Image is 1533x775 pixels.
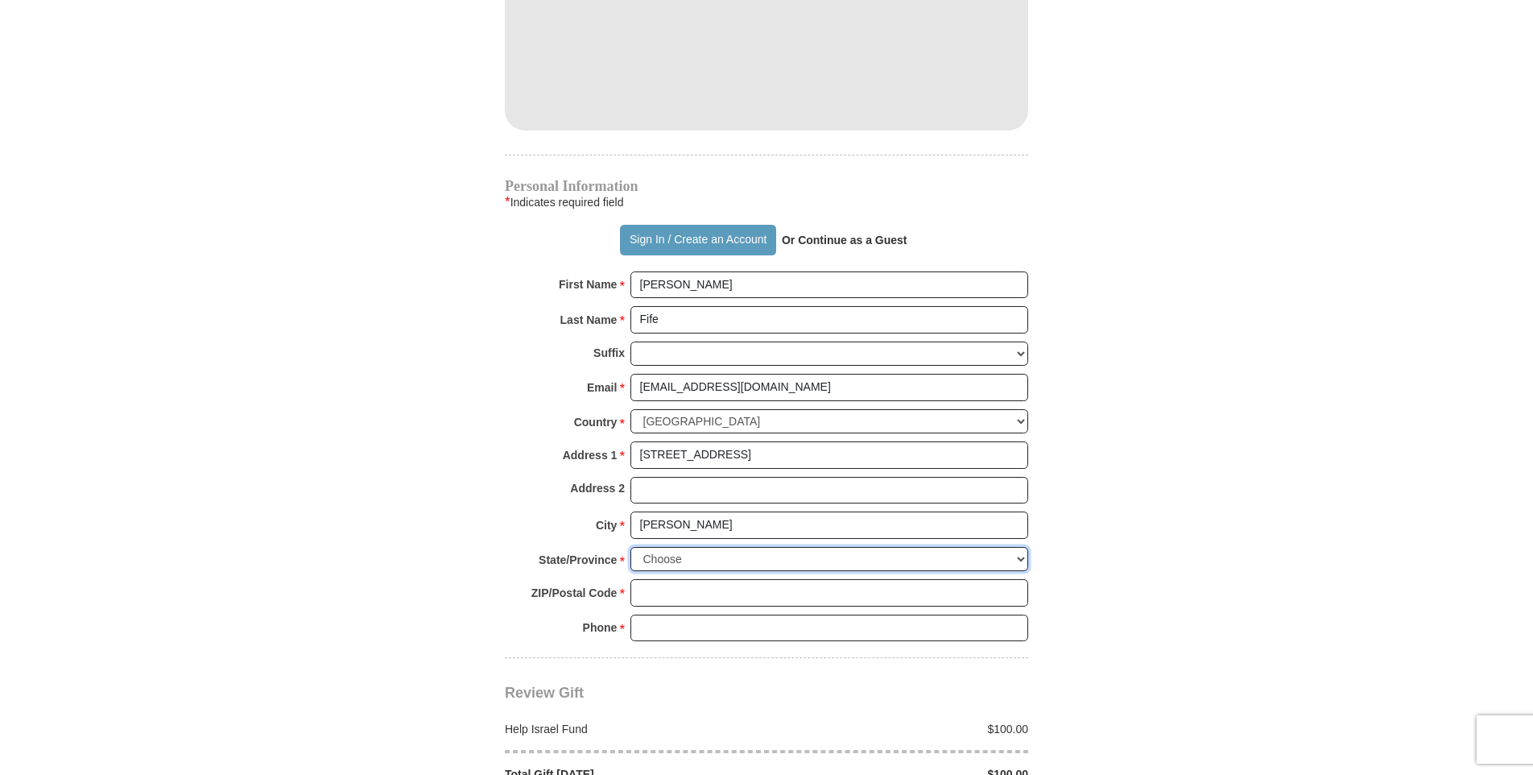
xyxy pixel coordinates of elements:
button: Sign In / Create an Account [620,225,775,255]
strong: State/Province [539,549,617,571]
strong: Country [574,411,618,433]
strong: Phone [583,616,618,639]
strong: Address 2 [570,477,625,499]
strong: Suffix [593,342,625,364]
strong: Address 1 [563,444,618,466]
strong: Or Continue as a Guest [782,234,907,247]
div: Help Israel Fund [497,721,767,737]
div: Indicates required field [505,193,1028,212]
div: $100.00 [766,721,1037,737]
strong: Email [587,376,617,399]
span: Review Gift [505,685,584,701]
strong: City [596,514,617,537]
strong: Last Name [560,309,618,331]
strong: ZIP/Postal Code [531,582,618,604]
strong: First Name [559,273,617,296]
h4: Personal Information [505,180,1028,193]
